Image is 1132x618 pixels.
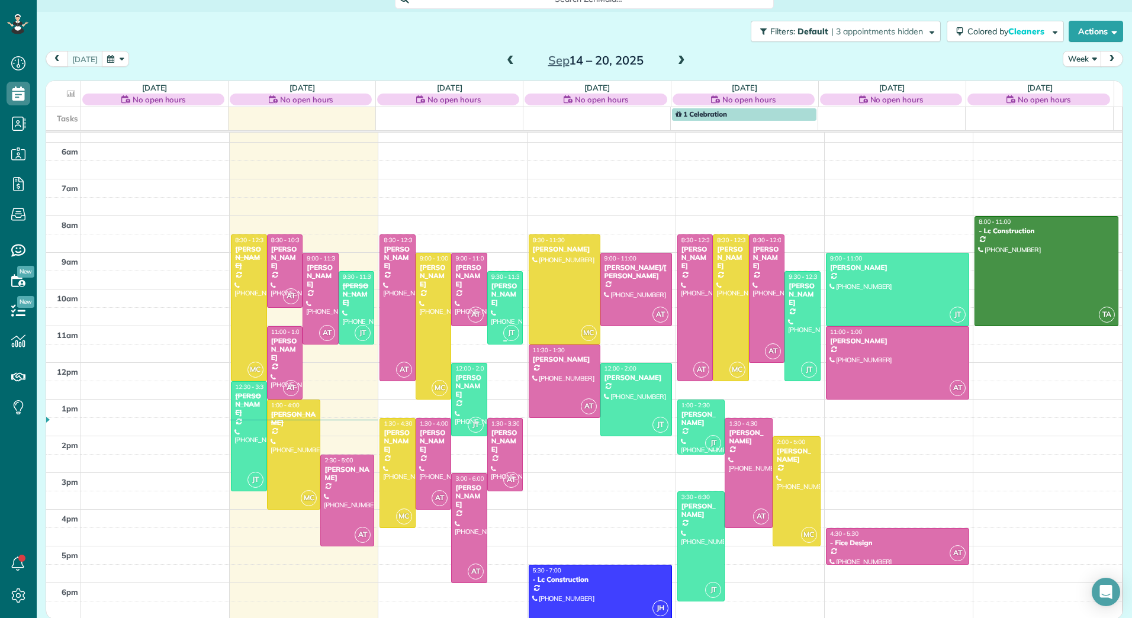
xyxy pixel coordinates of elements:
a: [DATE] [879,83,905,92]
a: Filters: Default | 3 appointments hidden [745,21,941,42]
span: New [17,296,34,308]
span: 8:30 - 12:00 [753,236,785,244]
h2: 14 – 20, 2025 [522,54,670,67]
span: 8:00 - 11:00 [979,218,1011,226]
span: Cleaners [1008,26,1046,37]
span: 8:30 - 12:30 [384,236,416,244]
span: JT [705,435,721,451]
span: AT [753,508,769,524]
span: 6pm [62,587,78,597]
div: [PERSON_NAME] [681,502,722,519]
span: 8:30 - 12:30 [235,236,267,244]
div: [PERSON_NAME] [681,410,722,427]
span: 9:00 - 1:00 [420,255,448,262]
span: AT [503,472,519,488]
div: [PERSON_NAME] [271,410,317,427]
span: 1:30 - 4:30 [384,420,412,427]
div: Open Intercom Messenger [1092,578,1120,606]
span: 6am [62,147,78,156]
span: 2pm [62,440,78,450]
span: 3:00 - 6:00 [455,475,484,482]
span: No open hours [722,94,776,105]
span: 7am [62,184,78,193]
span: AT [581,398,597,414]
a: [DATE] [290,83,315,92]
div: [PERSON_NAME] [271,245,300,271]
span: MC [301,490,317,506]
a: [DATE] [732,83,757,92]
span: 12:00 - 2:00 [455,365,487,372]
span: AT [652,307,668,323]
span: 2:30 - 5:00 [324,456,353,464]
span: JH [652,600,668,616]
span: 11:00 - 1:00 [830,328,862,336]
div: [PERSON_NAME] [532,355,597,363]
span: AT [468,564,484,580]
span: MC [581,325,597,341]
span: Sep [548,53,570,67]
div: [PERSON_NAME] [716,245,745,271]
div: [PERSON_NAME] [776,447,817,464]
span: No open hours [280,94,333,105]
span: 5pm [62,551,78,560]
span: 1:00 - 4:00 [271,401,300,409]
div: [PERSON_NAME] [455,484,484,509]
div: [PERSON_NAME] [681,245,710,271]
div: [PERSON_NAME]/[PERSON_NAME] [604,263,668,281]
span: 1:00 - 2:30 [681,401,710,409]
button: Actions [1069,21,1123,42]
span: 8am [62,220,78,230]
span: 9:00 - 11:00 [455,255,487,262]
div: [PERSON_NAME] [234,245,263,271]
div: [PERSON_NAME] [342,282,371,307]
div: [PERSON_NAME] [383,245,412,271]
span: JT [468,417,484,433]
div: [PERSON_NAME] [306,263,335,289]
div: [PERSON_NAME] [532,245,597,253]
div: [PERSON_NAME] [788,282,817,307]
div: - Lc Construction [532,575,668,584]
span: JT [705,582,721,598]
span: No open hours [133,94,186,105]
div: [PERSON_NAME] [383,429,412,454]
div: [PERSON_NAME] [491,282,520,307]
span: JT [950,307,966,323]
span: 8:30 - 10:30 [271,236,303,244]
span: AT [693,362,709,378]
button: [DATE] [67,51,103,67]
button: next [1101,51,1123,67]
span: 5:30 - 7:00 [533,566,561,574]
div: [PERSON_NAME] [419,263,448,289]
div: [PERSON_NAME] [234,392,263,417]
div: [PERSON_NAME] [455,263,484,289]
span: 11am [57,330,78,340]
span: Default [797,26,829,37]
span: 8:30 - 11:30 [533,236,565,244]
span: Colored by [967,26,1049,37]
div: [PERSON_NAME] [604,374,668,382]
div: - Fice Design [829,539,966,547]
span: 9:00 - 11:00 [604,255,636,262]
span: 1 Celebration [676,110,727,118]
span: 12:30 - 3:30 [235,383,267,391]
span: 10am [57,294,78,303]
span: MC [396,508,412,524]
span: | 3 appointments hidden [831,26,923,37]
div: [PERSON_NAME] [324,465,371,482]
span: 1:30 - 4:30 [729,420,757,427]
span: JT [801,362,817,378]
span: 4pm [62,514,78,523]
span: AT [432,490,448,506]
span: MC [729,362,745,378]
div: [PERSON_NAME] [455,374,484,399]
span: 9:30 - 12:30 [789,273,821,281]
a: [DATE] [584,83,610,92]
button: Filters: Default | 3 appointments hidden [751,21,941,42]
span: No open hours [427,94,481,105]
span: AT [396,362,412,378]
button: Week [1063,51,1102,67]
span: MC [247,362,263,378]
div: [PERSON_NAME] [491,429,520,454]
span: JT [652,417,668,433]
span: AT [950,545,966,561]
